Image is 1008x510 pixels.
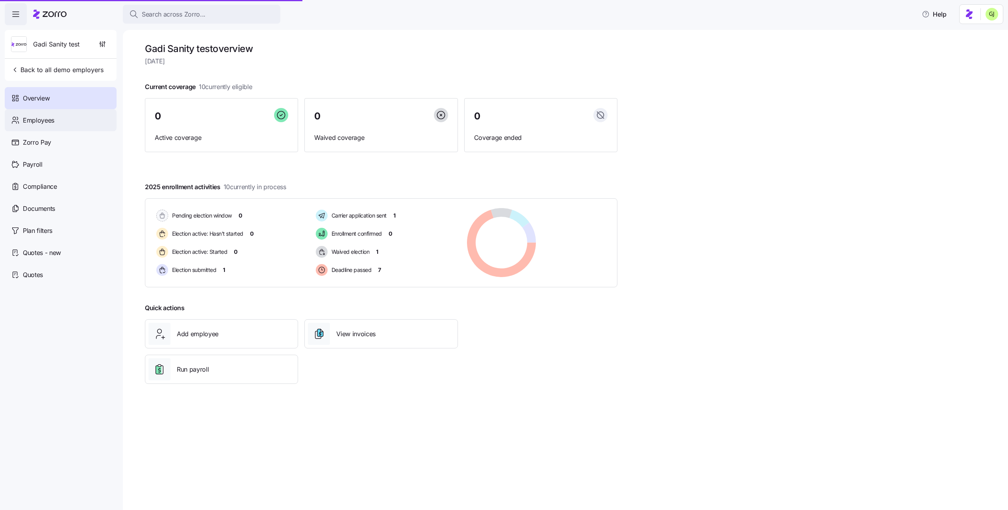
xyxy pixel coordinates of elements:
span: Quotes - new [23,248,61,258]
a: Quotes - new [5,242,117,264]
span: 0 [234,248,237,256]
span: View invoices [336,329,376,339]
span: Waived coverage [314,133,448,143]
span: Current coverage [145,82,252,92]
a: Payroll [5,153,117,175]
h1: Gadi Sanity test overview [145,43,617,55]
span: 0 [155,112,161,121]
span: Add employee [177,329,219,339]
span: Coverage ended [474,133,608,143]
button: Help [915,6,953,22]
span: Employees [23,115,54,125]
span: Waived election [329,248,370,256]
span: 0 [239,212,242,220]
span: Active coverage [155,133,288,143]
span: Quick actions [145,303,185,313]
span: 0 [314,112,321,121]
span: Election submitted [170,266,216,274]
span: Payroll [23,160,43,169]
span: Deadline passed [329,266,372,274]
span: Compliance [23,182,57,192]
span: 0 [474,112,480,121]
a: Overview [5,87,117,109]
span: 7 [378,266,381,274]
span: Documents [23,204,55,214]
button: Search across Zorro... [123,5,280,24]
a: Plan filters [5,220,117,242]
span: 0 [389,230,392,238]
span: [DATE] [145,56,617,66]
span: Zorro Pay [23,138,51,147]
span: Help [922,9,947,19]
span: Pending election window [170,212,232,220]
span: Overview [23,93,50,103]
span: Run payroll [177,365,209,374]
span: Election active: Hasn't started [170,230,243,238]
span: 0 [250,230,254,238]
img: Employer logo [11,37,26,52]
a: Compliance [5,175,117,197]
span: 1 [393,212,396,220]
span: 2025 enrollment activities [145,182,286,192]
span: Search across Zorro... [142,9,206,19]
span: Gadi Sanity test [33,39,80,49]
span: 10 currently eligible [199,82,252,92]
span: Carrier application sent [329,212,387,220]
a: Quotes [5,264,117,286]
a: Employees [5,109,117,131]
a: Zorro Pay [5,131,117,153]
img: b91c5c9db8bb9f3387758c2d7cf845d3 [986,8,998,20]
a: Documents [5,197,117,220]
span: Enrollment confirmed [329,230,382,238]
span: 10 currently in process [224,182,286,192]
span: 1 [223,266,225,274]
button: Back to all demo employers [8,62,107,78]
span: Quotes [23,270,43,280]
span: 1 [376,248,378,256]
span: Election active: Started [170,248,227,256]
span: Plan filters [23,226,52,236]
span: Back to all demo employers [11,65,104,74]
